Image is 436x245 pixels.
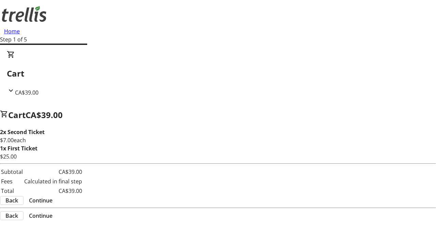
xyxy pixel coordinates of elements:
[8,109,26,120] span: Cart
[1,186,23,195] td: Total
[15,89,38,96] span: CA$39.00
[7,50,429,97] div: CartCA$39.00
[1,177,23,186] td: Fees
[1,167,23,176] td: Subtotal
[29,196,52,205] span: Continue
[7,67,429,80] h2: Cart
[5,212,18,220] span: Back
[29,212,52,220] span: Continue
[24,177,82,186] td: Calculated in final step
[26,109,63,120] span: CA$39.00
[24,167,82,176] td: CA$39.00
[24,196,58,205] button: Continue
[24,212,58,220] button: Continue
[5,196,18,205] span: Back
[24,186,82,195] td: CA$39.00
